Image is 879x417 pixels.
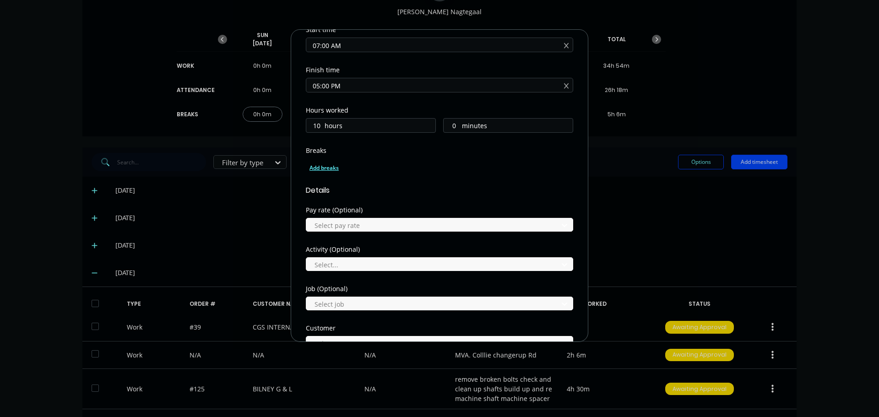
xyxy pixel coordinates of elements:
div: Hours worked [306,107,573,114]
span: Details [306,185,573,196]
div: Finish time [306,67,573,73]
div: Customer [306,325,573,331]
input: 0 [306,119,322,132]
div: Job (Optional) [306,286,573,292]
div: Start time [306,27,573,33]
input: 0 [444,119,460,132]
label: minutes [462,121,573,132]
div: Add breaks [309,162,570,174]
div: Pay rate (Optional) [306,207,573,213]
div: Activity (Optional) [306,246,573,253]
label: hours [325,121,435,132]
div: Breaks [306,147,573,154]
